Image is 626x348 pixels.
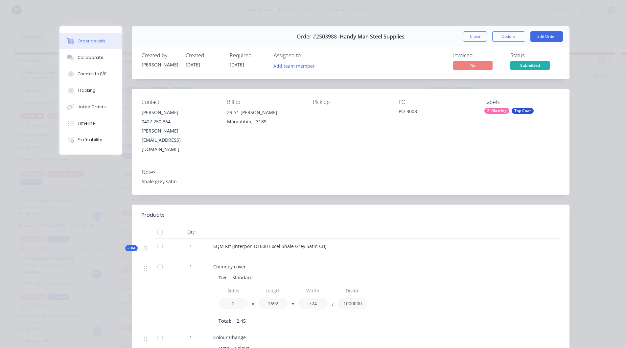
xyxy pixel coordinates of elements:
[190,263,192,270] span: 1
[298,298,328,309] input: Value
[213,263,246,270] span: Chimney cover
[329,303,336,308] button: /
[142,126,217,154] div: [PERSON_NAME][EMAIL_ADDRESS][DOMAIN_NAME]
[59,132,122,148] button: Profitability
[510,61,550,69] span: Submitted
[510,61,550,71] button: Submitted
[213,243,326,249] span: SQM Kit (Interpon D1000 Excel Shale Grey Satin CB)
[190,334,192,341] span: 1
[512,108,534,114] div: Top Coat
[219,317,231,324] span: Total:
[338,285,367,296] input: Label
[142,211,165,219] div: Products
[186,62,200,68] span: [DATE]
[78,104,106,110] div: Linked Orders
[142,169,560,175] div: Notes
[59,82,122,99] button: Tracking
[142,108,217,117] div: [PERSON_NAME]
[274,61,318,70] button: Add team member
[125,245,138,251] div: Kit
[484,108,509,114] div: 2. Blasting
[59,99,122,115] button: Linked Orders
[127,246,136,251] span: Kit
[142,52,178,59] div: Created by
[340,34,405,40] span: Handy Man Steel Supplies
[530,31,563,42] button: Edit Order
[484,99,560,105] div: Labels
[78,137,102,143] div: Profitability
[59,49,122,66] button: Collaborate
[453,61,493,69] span: No
[298,285,328,296] input: Label
[463,31,487,42] button: Close
[219,273,230,282] div: Tier
[510,52,560,59] div: Status
[399,108,474,117] div: PO-3003
[59,33,122,49] button: Order details
[227,108,302,129] div: 29-31 [PERSON_NAME]Moorabbin, , 3189
[186,52,222,59] div: Created
[142,178,560,185] div: Shale grey satin
[219,285,248,296] input: Label
[78,38,105,44] div: Order details
[142,117,217,126] div: 0427 250 864
[453,52,502,59] div: Invoiced
[171,226,211,239] div: Qty
[78,55,104,61] div: Collaborate
[213,334,246,340] span: Colour Change
[258,285,288,296] input: Label
[142,108,217,154] div: [PERSON_NAME]0427 250 864[PERSON_NAME][EMAIL_ADDRESS][DOMAIN_NAME]
[338,298,367,309] input: Value
[492,31,525,42] button: Options
[230,52,266,59] div: Required
[227,117,302,126] div: Moorabbin, , 3189
[78,71,106,77] div: Checklists 0/0
[258,298,288,309] input: Value
[59,66,122,82] button: Checklists 0/0
[237,317,246,324] span: 2.45
[274,52,339,59] div: Assigned to
[190,243,192,250] span: 1
[142,61,178,68] div: [PERSON_NAME]
[78,87,96,93] div: Tracking
[78,120,95,126] div: Timeline
[219,298,248,309] input: Value
[297,34,340,40] span: Order #2503988 -
[270,61,318,70] button: Add team member
[230,62,244,68] span: [DATE]
[230,273,255,282] div: Standard
[399,99,474,105] div: PO
[142,99,217,105] div: Contact
[227,108,302,117] div: 29-31 [PERSON_NAME]
[59,115,122,132] button: Timeline
[313,99,388,105] div: Pick up
[227,99,302,105] div: Bill to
